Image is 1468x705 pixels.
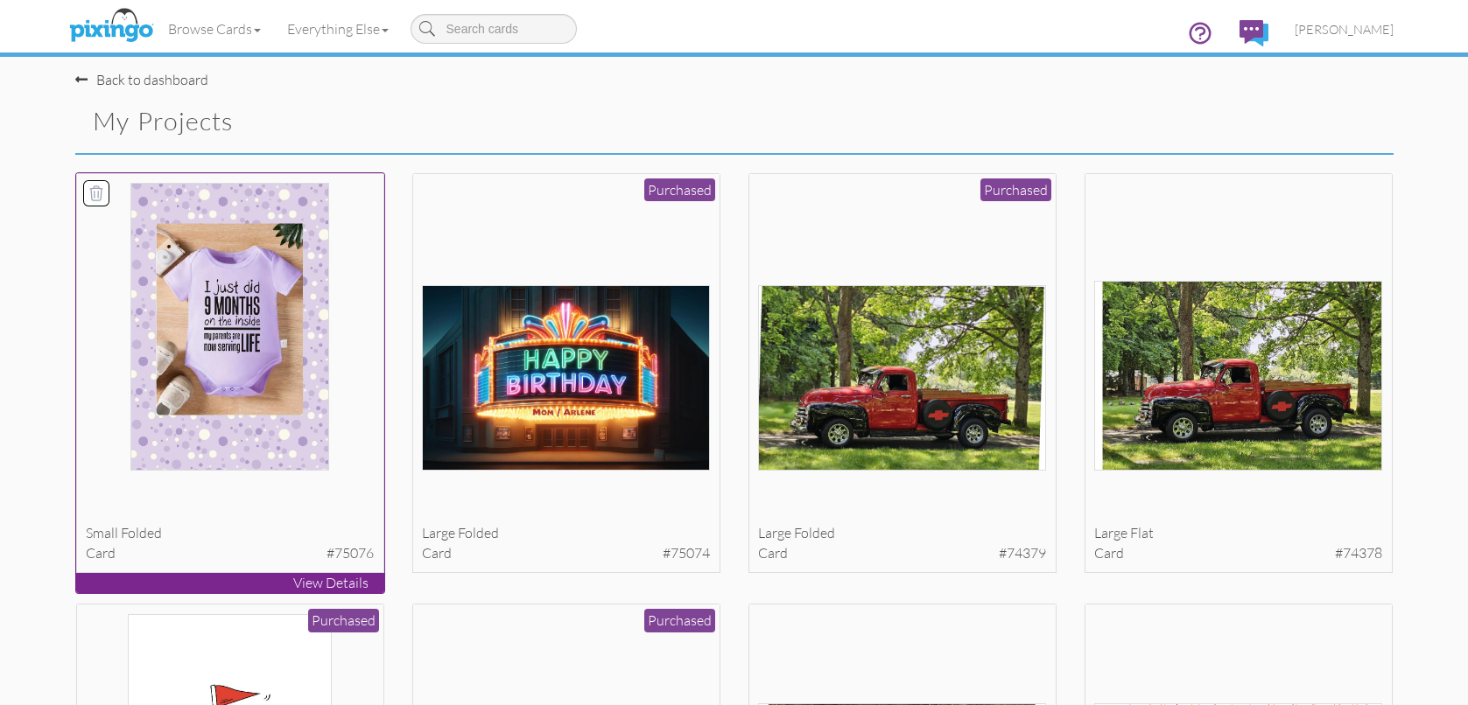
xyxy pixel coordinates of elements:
[327,543,374,563] span: #75076
[644,609,715,632] div: Purchased
[422,285,710,471] img: 135950-1-1758379036390-dad8295b1ac28b12-qa.jpg
[1130,524,1154,541] span: flat
[308,609,379,632] div: Purchased
[458,524,499,541] span: folded
[644,178,715,202] div: Purchased
[93,108,704,136] h2: My Projects
[86,524,118,541] span: small
[1094,543,1382,563] div: card
[422,543,710,563] div: card
[758,543,1046,563] div: card
[422,524,455,541] span: large
[121,524,162,541] span: folded
[663,543,710,563] span: #75074
[75,71,208,88] a: Back to dashboard
[76,573,384,593] p: View Details
[1094,524,1127,541] span: large
[1282,7,1407,52] a: [PERSON_NAME]
[758,524,791,541] span: large
[130,183,329,471] img: 136076-1-1758565956177-4d7058db079dced9-qa.jpg
[1240,20,1268,46] img: comments.svg
[86,543,374,563] div: card
[1335,543,1382,563] span: #74378
[274,7,402,51] a: Everything Else
[1094,281,1382,471] img: 134375-1-1754338968226-5cceec9ae212ddd1-qa.jpg
[794,524,835,541] span: folded
[155,7,274,51] a: Browse Cards
[65,4,158,48] img: pixingo logo
[980,178,1051,202] div: Purchased
[758,285,1046,471] img: 134379-1-1754339495206-3b1f9481057859c3-qa.jpg
[411,14,577,44] input: Search cards
[999,543,1046,563] span: #74379
[1295,22,1394,37] span: [PERSON_NAME]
